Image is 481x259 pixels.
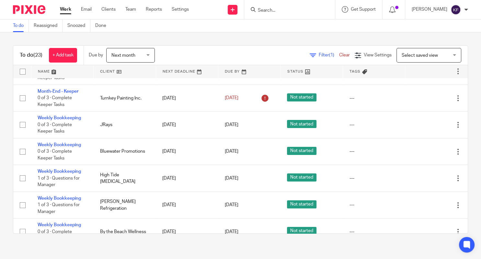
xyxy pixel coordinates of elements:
a: Settings [172,6,189,13]
img: Pixie [13,5,45,14]
h1: To do [20,52,42,59]
a: Weekly Bookkeeping [38,116,81,120]
td: Turnkey Painting Inc. [94,85,156,111]
td: [PERSON_NAME] Refrigeration [94,192,156,218]
div: --- [349,175,399,182]
span: View Settings [364,53,392,57]
span: 1 of 3 · Questions for Manager [38,203,80,214]
span: [DATE] [225,176,238,181]
span: [DATE] [225,203,238,207]
a: Clients [101,6,116,13]
div: --- [349,148,399,155]
span: Not started [287,93,316,101]
a: Weekly Bookkeeping [38,223,81,227]
span: Filter [319,53,339,57]
a: Work [60,6,71,13]
span: [DATE] [225,123,238,127]
div: --- [349,122,399,128]
span: 0 of 3 · Complete Keeper Tasks [38,69,72,80]
a: Email [81,6,92,13]
span: 0 of 3 · Complete Keeper Tasks [38,123,72,134]
td: Bluewater Promotions [94,138,156,165]
a: Reassigned [34,19,63,32]
a: Weekly Bookkeeping [38,169,81,174]
span: 0 of 3 · Complete Keeper Tasks [38,96,72,107]
span: Tags [349,70,361,73]
p: [PERSON_NAME] [412,6,447,13]
a: To do [13,19,29,32]
span: Not started [287,227,316,235]
a: Weekly Bookkeeping [38,196,81,201]
a: Team [125,6,136,13]
td: [DATE] [156,112,218,138]
td: JRays [94,112,156,138]
td: [DATE] [156,138,218,165]
span: Select saved view [402,53,438,58]
span: [DATE] [225,96,238,100]
span: Not started [287,120,316,128]
td: [DATE] [156,218,218,245]
span: Not started [287,173,316,182]
div: --- [349,202,399,208]
td: By the Beach Wellness [94,218,156,245]
span: 1 of 3 · Questions for Manager [38,176,80,187]
td: [DATE] [156,192,218,218]
span: 0 of 3 · Complete Keeper Tasks [38,230,72,241]
a: Done [95,19,111,32]
a: Reports [146,6,162,13]
div: --- [349,229,399,235]
span: Next month [111,53,135,58]
span: [DATE] [225,230,238,234]
div: --- [349,95,399,101]
a: Snoozed [67,19,90,32]
span: Not started [287,147,316,155]
a: Clear [339,53,350,57]
span: 0 of 3 · Complete Keeper Tasks [38,149,72,160]
td: [DATE] [156,165,218,192]
span: Not started [287,200,316,208]
img: svg%3E [451,5,461,15]
td: [DATE] [156,85,218,111]
span: (1) [329,53,334,57]
span: [DATE] [225,149,238,154]
span: (23) [33,53,42,58]
a: Weekly Bookkeeping [38,143,81,147]
a: + Add task [49,48,77,63]
a: Month-End - Keeper [38,89,78,94]
input: Search [257,8,315,14]
p: Due by [89,52,103,58]
td: High Tide [MEDICAL_DATA] [94,165,156,192]
span: Get Support [351,7,376,12]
